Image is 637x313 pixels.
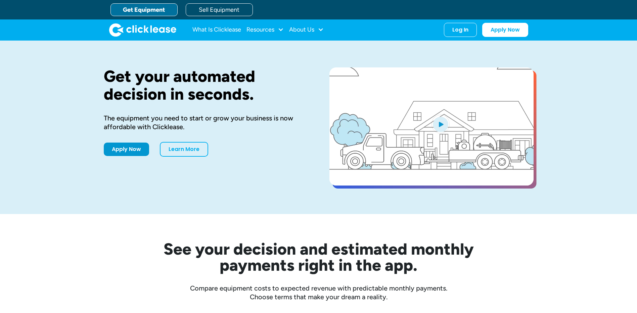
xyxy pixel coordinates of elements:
[452,27,468,33] div: Log In
[186,3,253,16] a: Sell Equipment
[131,241,507,273] h2: See your decision and estimated monthly payments right in the app.
[329,67,534,186] a: open lightbox
[109,23,176,37] img: Clicklease logo
[104,67,308,103] h1: Get your automated decision in seconds.
[160,142,208,157] a: Learn More
[192,23,241,37] a: What Is Clicklease
[289,23,324,37] div: About Us
[482,23,528,37] a: Apply Now
[104,114,308,131] div: The equipment you need to start or grow your business is now affordable with Clicklease.
[104,284,534,301] div: Compare equipment costs to expected revenue with predictable monthly payments. Choose terms that ...
[246,23,284,37] div: Resources
[109,23,176,37] a: home
[431,115,450,134] img: Blue play button logo on a light blue circular background
[104,143,149,156] a: Apply Now
[110,3,178,16] a: Get Equipment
